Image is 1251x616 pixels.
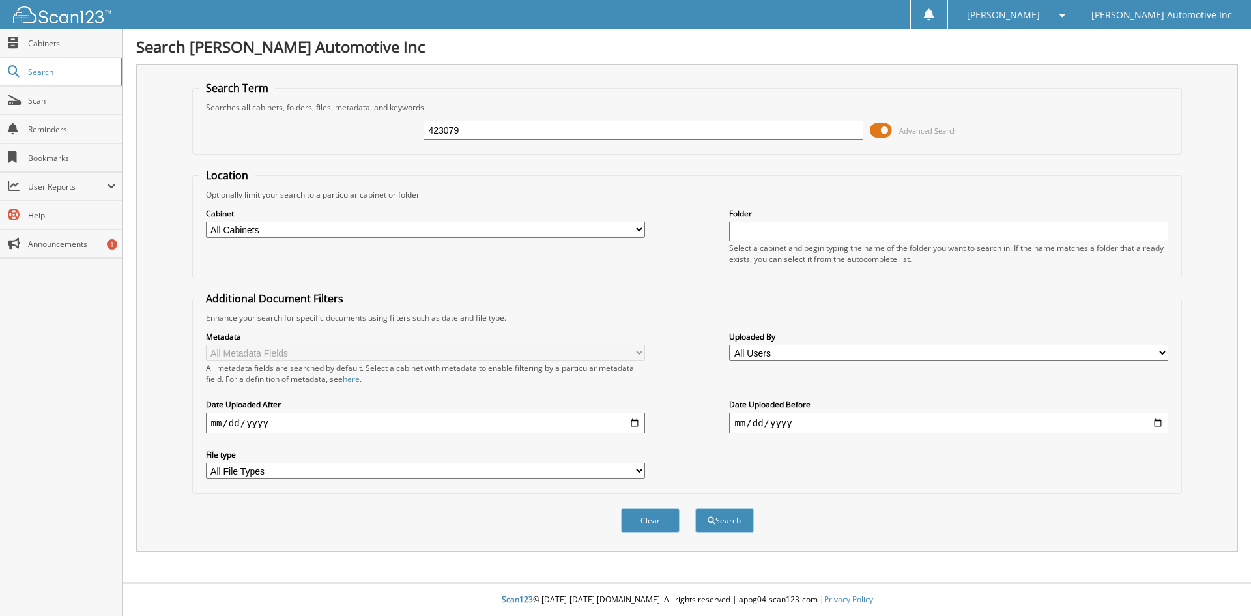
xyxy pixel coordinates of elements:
[967,11,1040,19] span: [PERSON_NAME]
[136,36,1238,57] h1: Search [PERSON_NAME] Automotive Inc
[199,312,1175,323] div: Enhance your search for specific documents using filters such as date and file type.
[107,239,117,250] div: 1
[199,102,1175,113] div: Searches all cabinets, folders, files, metadata, and keywords
[206,449,645,460] label: File type
[621,508,680,533] button: Clear
[729,242,1168,265] div: Select a cabinet and begin typing the name of the folder you want to search in. If the name match...
[206,331,645,342] label: Metadata
[199,168,255,183] legend: Location
[824,594,873,605] a: Privacy Policy
[729,331,1168,342] label: Uploaded By
[28,153,116,164] span: Bookmarks
[28,210,116,221] span: Help
[1186,553,1251,616] iframe: Chat Widget
[729,413,1168,433] input: end
[28,181,107,192] span: User Reports
[28,95,116,106] span: Scan
[206,362,645,385] div: All metadata fields are searched by default. Select a cabinet with metadata to enable filtering b...
[199,81,275,95] legend: Search Term
[343,374,360,385] a: here
[899,126,957,136] span: Advanced Search
[199,189,1175,200] div: Optionally limit your search to a particular cabinet or folder
[502,594,533,605] span: Scan123
[206,413,645,433] input: start
[729,208,1168,219] label: Folder
[695,508,754,533] button: Search
[28,38,116,49] span: Cabinets
[729,399,1168,410] label: Date Uploaded Before
[123,584,1251,616] div: © [DATE]-[DATE] [DOMAIN_NAME]. All rights reserved | appg04-scan123-com |
[13,6,111,23] img: scan123-logo-white.svg
[28,66,114,78] span: Search
[206,208,645,219] label: Cabinet
[206,399,645,410] label: Date Uploaded After
[28,239,116,250] span: Announcements
[28,124,116,135] span: Reminders
[199,291,350,306] legend: Additional Document Filters
[1091,11,1232,19] span: [PERSON_NAME] Automotive Inc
